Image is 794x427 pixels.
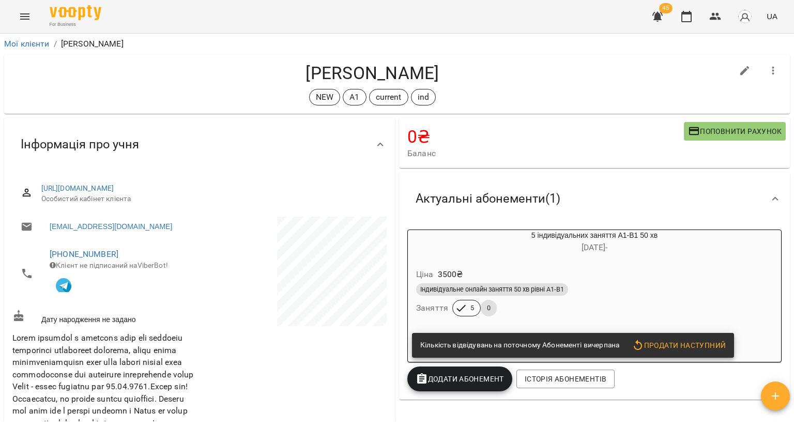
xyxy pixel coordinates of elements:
img: Telegram [56,278,71,294]
button: 5 індивідуальних заняття А1-В1 50 хв[DATE]- Ціна3500₴Індивідуальне онлайн заняття 50 хв рівні А1-... [408,230,781,329]
img: avatar_s.png [738,9,752,24]
span: 5 [464,303,480,313]
button: Клієнт підписаний на VooptyBot [50,270,78,298]
a: Мої клієнти [4,39,50,49]
span: Баланс [407,147,684,160]
p: current [376,91,402,103]
p: А1 [349,91,359,103]
div: Актуальні абонементи(1) [399,172,790,225]
div: NEW [309,89,340,105]
span: Додати Абонемент [416,373,504,385]
span: Поповнити рахунок [688,125,782,138]
p: ind [418,91,429,103]
a: [EMAIL_ADDRESS][DOMAIN_NAME] [50,221,172,232]
div: current [369,89,408,105]
span: Продати наступний [632,339,726,352]
span: Актуальні абонементи ( 1 ) [416,191,560,207]
span: Особистий кабінет клієнта [41,194,378,204]
p: NEW [316,91,333,103]
span: Історія абонементів [525,373,606,385]
button: Поповнити рахунок [684,122,786,141]
li: / [54,38,57,50]
div: Кількість відвідувань на поточному Абонементі вичерпана [420,336,619,355]
h4: [PERSON_NAME] [12,63,732,84]
span: Інформація про учня [21,136,139,152]
span: [DATE] - [582,242,607,252]
button: Menu [12,4,37,29]
span: UA [767,11,777,22]
div: Дату народження не задано [10,308,200,327]
h4: 0 ₴ [407,126,684,147]
img: Voopty Logo [50,5,101,20]
div: Інформація про учня [4,118,395,171]
button: Історія абонементів [516,370,615,388]
nav: breadcrumb [4,38,790,50]
span: Клієнт не підписаний на ViberBot! [50,261,168,269]
a: [URL][DOMAIN_NAME] [41,184,114,192]
a: [PHONE_NUMBER] [50,249,118,259]
div: А1 [343,89,366,105]
span: Індивідуальне онлайн заняття 50 хв рівні А1-В1 [416,285,568,294]
span: 0 [481,303,497,313]
button: Продати наступний [628,336,730,355]
span: For Business [50,21,101,28]
button: Додати Абонемент [407,367,512,391]
div: 5 індивідуальних заняття А1-В1 50 хв [408,230,781,255]
h6: Ціна [416,267,434,282]
span: 45 [659,3,673,13]
p: [PERSON_NAME] [61,38,124,50]
div: ind [411,89,436,105]
h6: Заняття [416,301,448,315]
p: 3500 ₴ [438,268,463,281]
button: UA [762,7,782,26]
